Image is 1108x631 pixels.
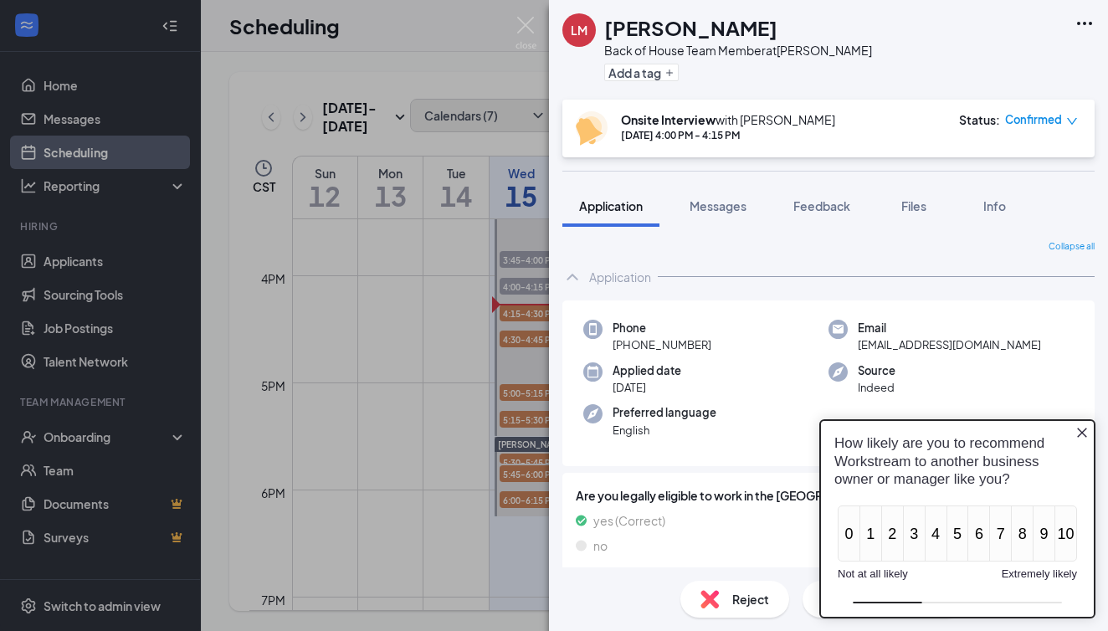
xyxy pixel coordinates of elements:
[858,336,1041,353] span: [EMAIL_ADDRESS][DOMAIN_NAME]
[1066,115,1078,127] span: down
[562,267,582,287] svg: ChevronUp
[901,198,926,213] span: Files
[571,22,587,38] div: LM
[621,112,716,127] b: Onsite Interview
[593,536,608,555] span: no
[621,111,835,128] div: with [PERSON_NAME]
[858,362,895,379] span: Source
[858,320,1041,336] span: Email
[576,486,1081,505] span: Are you legally eligible to work in the [GEOGRAPHIC_DATA]?
[793,198,850,213] span: Feedback
[1005,111,1062,128] span: Confirmed
[1075,13,1095,33] svg: Ellipses
[593,511,665,530] span: yes (Correct)
[1049,240,1095,254] span: Collapse all
[613,404,716,421] span: Preferred language
[621,128,835,142] div: [DATE] 4:00 PM - 4:15 PM
[613,422,716,439] span: English
[589,269,651,285] div: Application
[604,42,872,59] div: Back of House Team Member at [PERSON_NAME]
[604,64,679,81] button: PlusAdd a tag
[613,362,681,379] span: Applied date
[579,198,643,213] span: Application
[613,379,681,396] span: [DATE]
[613,320,711,336] span: Phone
[983,198,1006,213] span: Info
[858,379,895,396] span: Indeed
[732,590,769,608] span: Reject
[664,68,675,78] svg: Plus
[807,406,1108,631] iframe: Sprig User Feedback Dialog
[690,198,746,213] span: Messages
[613,336,711,353] span: [PHONE_NUMBER]
[604,13,777,42] h1: [PERSON_NAME]
[959,111,1000,128] div: Status :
